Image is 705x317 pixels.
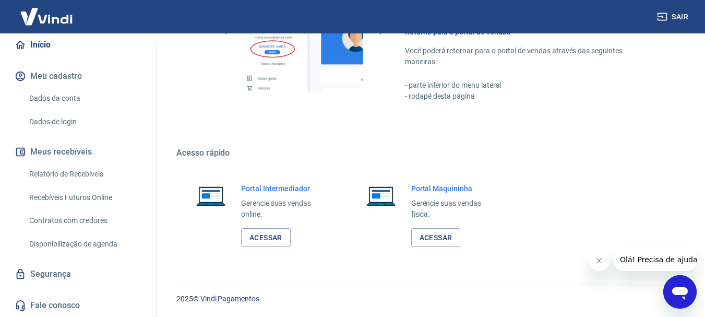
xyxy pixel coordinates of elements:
[589,250,610,271] iframe: Fechar mensagem
[663,275,697,309] iframe: Botão para abrir a janela de mensagens
[25,210,144,231] a: Contratos com credores
[411,198,498,220] p: Gerencie suas vendas física.
[411,183,498,194] h6: Portal Maquininha
[6,7,88,16] span: Olá! Precisa de ajuda?
[13,33,144,56] a: Início
[13,140,144,163] button: Meus recebíveis
[25,187,144,208] a: Recebíveis Futuros Online
[241,228,291,248] a: Acessar
[359,183,403,208] img: Imagem de um notebook aberto
[241,183,328,194] h6: Portal Intermediador
[189,183,233,208] img: Imagem de um notebook aberto
[13,263,144,286] a: Segurança
[13,65,144,88] button: Meu cadastro
[25,88,144,109] a: Dados da conta
[25,233,144,255] a: Disponibilização de agenda
[25,111,144,133] a: Dados de login
[405,91,655,102] p: - rodapé desta página
[614,248,697,271] iframe: Mensagem da empresa
[405,80,655,91] p: - parte inferior do menu lateral
[405,45,655,67] p: Você poderá retornar para o portal de vendas através das seguintes maneiras:
[411,228,461,248] a: Acessar
[25,163,144,185] a: Relatório de Recebíveis
[176,293,680,304] p: 2025 ©
[176,148,680,158] h5: Acesso rápido
[655,7,692,27] button: Sair
[13,294,144,317] a: Fale conosco
[200,295,259,303] a: Vindi Pagamentos
[13,1,80,32] img: Vindi
[241,198,328,220] p: Gerencie suas vendas online.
